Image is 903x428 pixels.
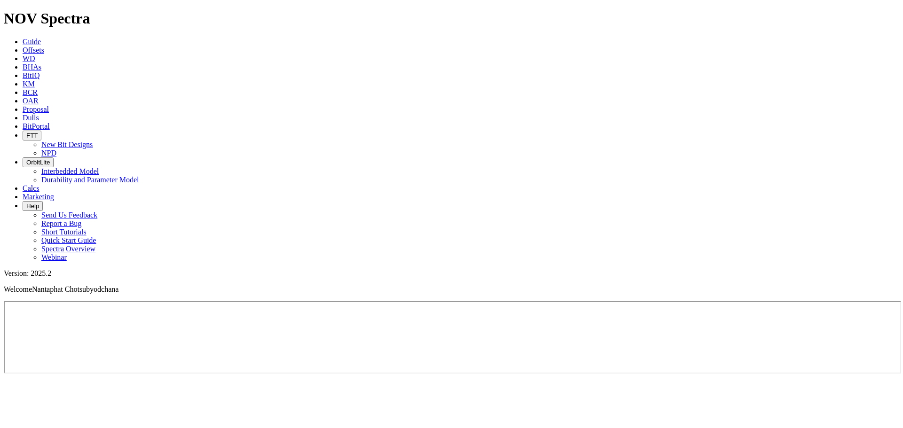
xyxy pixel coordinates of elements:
a: BHAs [23,63,41,71]
span: FTT [26,132,38,139]
a: Proposal [23,105,49,113]
a: BitIQ [23,71,40,79]
a: Short Tutorials [41,228,87,236]
a: Quick Start Guide [41,236,96,244]
span: OrbitLite [26,159,50,166]
button: FTT [23,131,41,140]
a: Spectra Overview [41,245,95,253]
button: OrbitLite [23,157,54,167]
a: Interbedded Model [41,167,99,175]
a: OAR [23,97,39,105]
a: NPD [41,149,56,157]
button: Help [23,201,43,211]
div: Version: 2025.2 [4,269,899,278]
a: Marketing [23,193,54,201]
a: Webinar [41,253,67,261]
span: Help [26,202,39,210]
a: Durability and Parameter Model [41,176,139,184]
a: Guide [23,38,41,46]
a: KM [23,80,35,88]
a: BCR [23,88,38,96]
p: Welcome [4,285,899,294]
a: Report a Bug [41,219,81,227]
a: BitPortal [23,122,50,130]
a: Calcs [23,184,40,192]
h1: NOV Spectra [4,10,899,27]
a: Offsets [23,46,44,54]
a: Send Us Feedback [41,211,97,219]
a: WD [23,54,35,62]
a: Dulls [23,114,39,122]
span: Nantaphat Chotsubyodchana [32,285,119,293]
a: New Bit Designs [41,140,93,148]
